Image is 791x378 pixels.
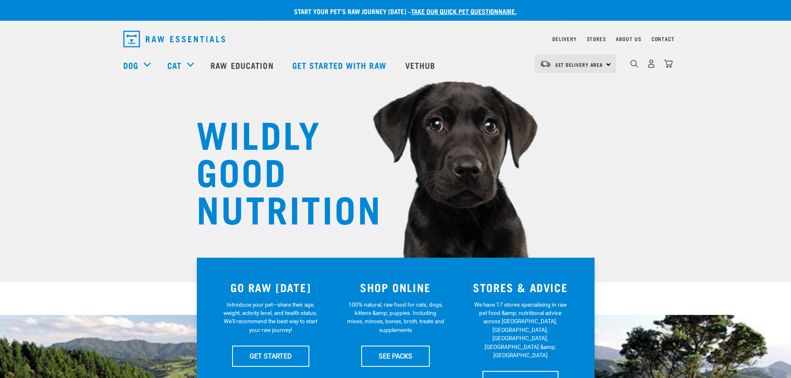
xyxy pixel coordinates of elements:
[123,59,138,71] a: Dog
[552,37,576,40] a: Delivery
[411,9,517,13] a: take our quick pet questionnaire.
[587,37,606,40] a: Stores
[540,60,551,68] img: van-moving.png
[651,37,675,40] a: Contact
[397,49,446,82] a: Vethub
[167,59,181,71] a: Cat
[123,31,225,47] img: Raw Essentials Logo
[555,63,603,66] span: Set Delivery Area
[647,59,656,68] img: user.png
[664,59,673,68] img: home-icon@2x.png
[213,281,328,294] h3: GO RAW [DATE]
[202,49,284,82] a: Raw Education
[232,346,309,366] a: GET STARTED
[338,281,453,294] h3: SHOP ONLINE
[361,346,430,366] a: SEE PACKS
[463,281,578,294] h3: STORES & ADVICE
[630,60,638,68] img: home-icon-1@2x.png
[196,114,362,226] h1: WILDLY GOOD NUTRITION
[616,37,641,40] a: About Us
[117,27,675,51] nav: dropdown navigation
[347,300,444,334] p: 100% natural, raw food for cats, dogs, kittens &amp; puppies. Including mixes, minces, bones, bro...
[222,300,319,334] p: Introduce your pet—share their age, weight, activity level, and health status. We'll recommend th...
[284,49,397,82] a: Get started with Raw
[472,300,569,360] p: We have 17 stores specialising in raw pet food &amp; nutritional advice across [GEOGRAPHIC_DATA],...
